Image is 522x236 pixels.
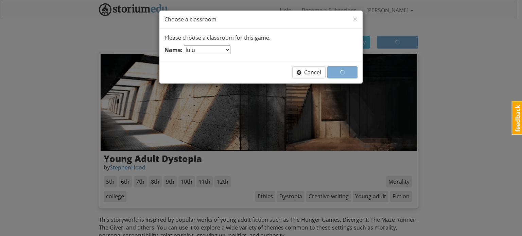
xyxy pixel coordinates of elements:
[297,69,321,76] span: Cancel
[159,11,363,29] div: Choose a classroom
[164,34,358,42] p: Please choose a classroom for this game.
[353,13,358,24] span: ×
[292,66,326,79] button: Cancel
[164,46,182,54] label: Name:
